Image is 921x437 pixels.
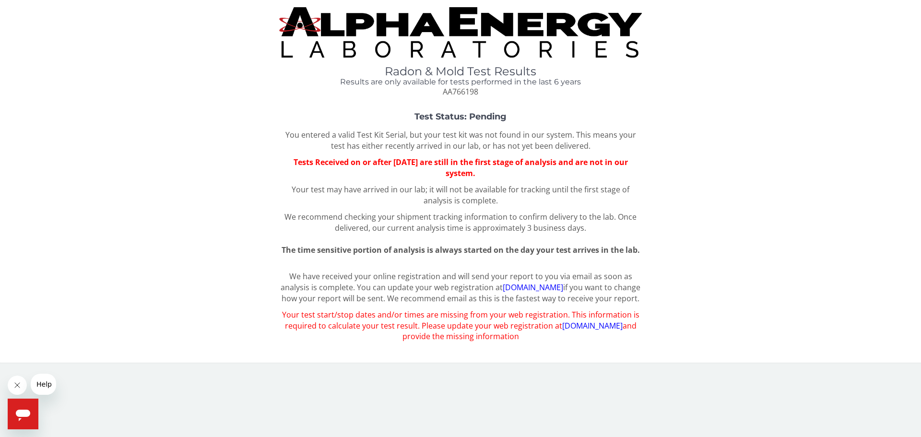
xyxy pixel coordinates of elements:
[414,111,507,122] strong: Test Status: Pending
[279,184,642,206] p: Your test may have arrived in our lab; it will not be available for tracking until the first stag...
[562,320,623,331] a: [DOMAIN_NAME]
[282,245,640,255] span: The time sensitive portion of analysis is always started on the day your test arrives in the lab.
[503,282,563,293] a: [DOMAIN_NAME]
[294,157,628,178] span: Tests Received on or after [DATE] are still in the first stage of analysis and are not in our sys...
[443,86,478,97] span: AA766198
[8,376,27,395] iframe: Close message
[279,271,642,304] p: We have received your online registration and will send your report to you via email as soon as a...
[8,399,38,429] iframe: Button to launch messaging window
[279,130,642,152] p: You entered a valid Test Kit Serial, but your test kit was not found in our system. This means yo...
[335,212,637,233] span: Once delivered, our current analysis time is approximately 3 business days.
[279,309,642,343] p: Your test start/stop dates and/or times are missing from your web registration. This information ...
[279,78,642,86] h4: Results are only available for tests performed in the last 6 years
[31,374,56,395] iframe: Message from company
[279,65,642,78] h1: Radon & Mold Test Results
[279,7,642,58] img: TightCrop.jpg
[284,212,616,222] span: We recommend checking your shipment tracking information to confirm delivery to the lab.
